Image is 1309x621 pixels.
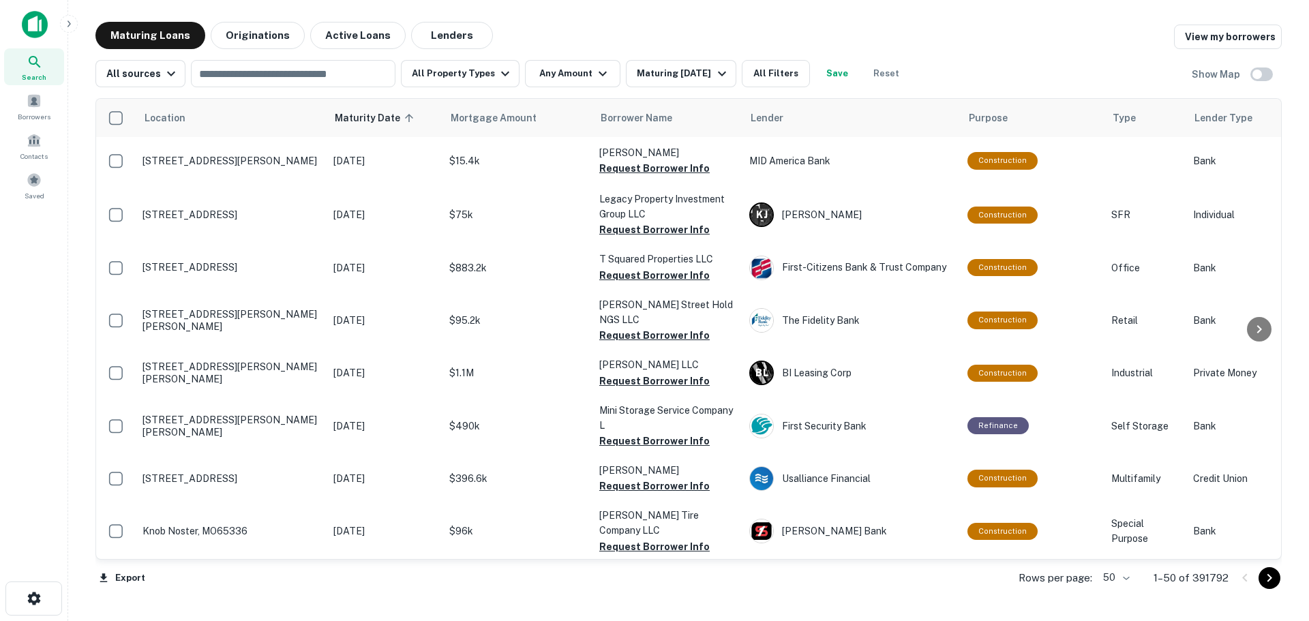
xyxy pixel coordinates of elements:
span: Borrower Name [601,110,672,126]
span: Search [22,72,46,82]
p: Special Purpose [1111,516,1179,546]
img: capitalize-icon.png [22,11,48,38]
button: Save your search to get updates of matches that match your search criteria. [815,60,859,87]
p: 1–50 of 391792 [1154,570,1229,586]
div: Usalliance Financial [749,466,954,491]
p: Legacy Property Investment Group LLC [599,192,736,222]
p: B L [755,366,768,380]
th: Borrower Name [592,99,742,137]
p: $15.4k [449,153,586,168]
span: Lender Type [1194,110,1252,126]
p: [DATE] [333,365,436,380]
p: [DATE] [333,260,436,275]
p: $883.2k [449,260,586,275]
th: Lender [742,99,961,137]
p: Retail [1111,313,1179,328]
th: Location [136,99,327,137]
p: Bank [1193,153,1302,168]
p: $75k [449,207,586,222]
span: Location [144,110,185,126]
button: Active Loans [310,22,406,49]
p: [PERSON_NAME] [599,145,736,160]
p: [DATE] [333,524,436,539]
img: picture [750,519,773,543]
div: [PERSON_NAME] [749,202,954,227]
th: Maturity Date [327,99,442,137]
p: Industrial [1111,365,1179,380]
a: Saved [4,167,64,204]
p: [STREET_ADDRESS][PERSON_NAME] [142,155,320,167]
button: Any Amount [525,60,620,87]
p: [DATE] [333,153,436,168]
button: All Property Types [401,60,520,87]
button: Request Borrower Info [599,373,710,389]
p: [PERSON_NAME] LLC [599,357,736,372]
div: This loan purpose was for construction [967,312,1038,329]
p: Private Money [1193,365,1302,380]
p: SFR [1111,207,1179,222]
button: Request Borrower Info [599,478,710,494]
p: [PERSON_NAME] Street Hold NGS LLC [599,297,736,327]
button: All Filters [742,60,810,87]
p: Individual [1193,207,1302,222]
p: [STREET_ADDRESS] [142,209,320,221]
div: This loan purpose was for construction [967,152,1038,169]
span: Contacts [20,151,48,162]
button: Request Borrower Info [599,433,710,449]
p: MID America Bank [749,153,954,168]
button: Request Borrower Info [599,539,710,555]
p: [PERSON_NAME] [599,463,736,478]
span: Purpose [969,110,1008,126]
p: Bank [1193,313,1302,328]
img: picture [750,467,773,490]
p: [DATE] [333,471,436,486]
a: View my borrowers [1174,25,1282,49]
p: $1.1M [449,365,586,380]
iframe: Chat Widget [1241,512,1309,577]
span: Maturity Date [335,110,418,126]
div: This loan purpose was for construction [967,365,1038,382]
button: Reset [864,60,908,87]
button: All sources [95,60,185,87]
p: $95.2k [449,313,586,328]
p: Mini Storage Service Company L [599,403,736,433]
span: Lender [751,110,783,126]
div: This loan purpose was for construction [967,470,1038,487]
p: [DATE] [333,313,436,328]
button: Maturing [DATE] [626,60,736,87]
p: $96k [449,524,586,539]
div: [PERSON_NAME] Bank [749,519,954,543]
img: picture [750,256,773,279]
p: Bank [1193,419,1302,434]
div: This loan purpose was for refinancing [967,417,1029,434]
img: picture [750,309,773,332]
a: Contacts [4,127,64,164]
p: Multifamily [1111,471,1179,486]
button: Originations [211,22,305,49]
button: Request Borrower Info [599,222,710,238]
div: The Fidelity Bank [749,308,954,333]
p: [DATE] [333,419,436,434]
p: $490k [449,419,586,434]
p: Knob Noster, MO65336 [142,525,320,537]
h6: Show Map [1192,67,1242,82]
span: Borrowers [18,111,50,122]
div: All sources [106,65,179,82]
div: First Security Bank [749,414,954,438]
div: Maturing [DATE] [637,65,729,82]
p: [STREET_ADDRESS] [142,472,320,485]
button: Request Borrower Info [599,267,710,284]
div: BI Leasing Corp [749,361,954,385]
a: Search [4,48,64,85]
span: Saved [25,190,44,201]
p: [DATE] [333,207,436,222]
p: [STREET_ADDRESS][PERSON_NAME][PERSON_NAME] [142,361,320,385]
span: Mortgage Amount [451,110,554,126]
p: [STREET_ADDRESS] [142,261,320,273]
p: [PERSON_NAME] Tire Company LLC [599,508,736,538]
div: This loan purpose was for construction [967,523,1038,540]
